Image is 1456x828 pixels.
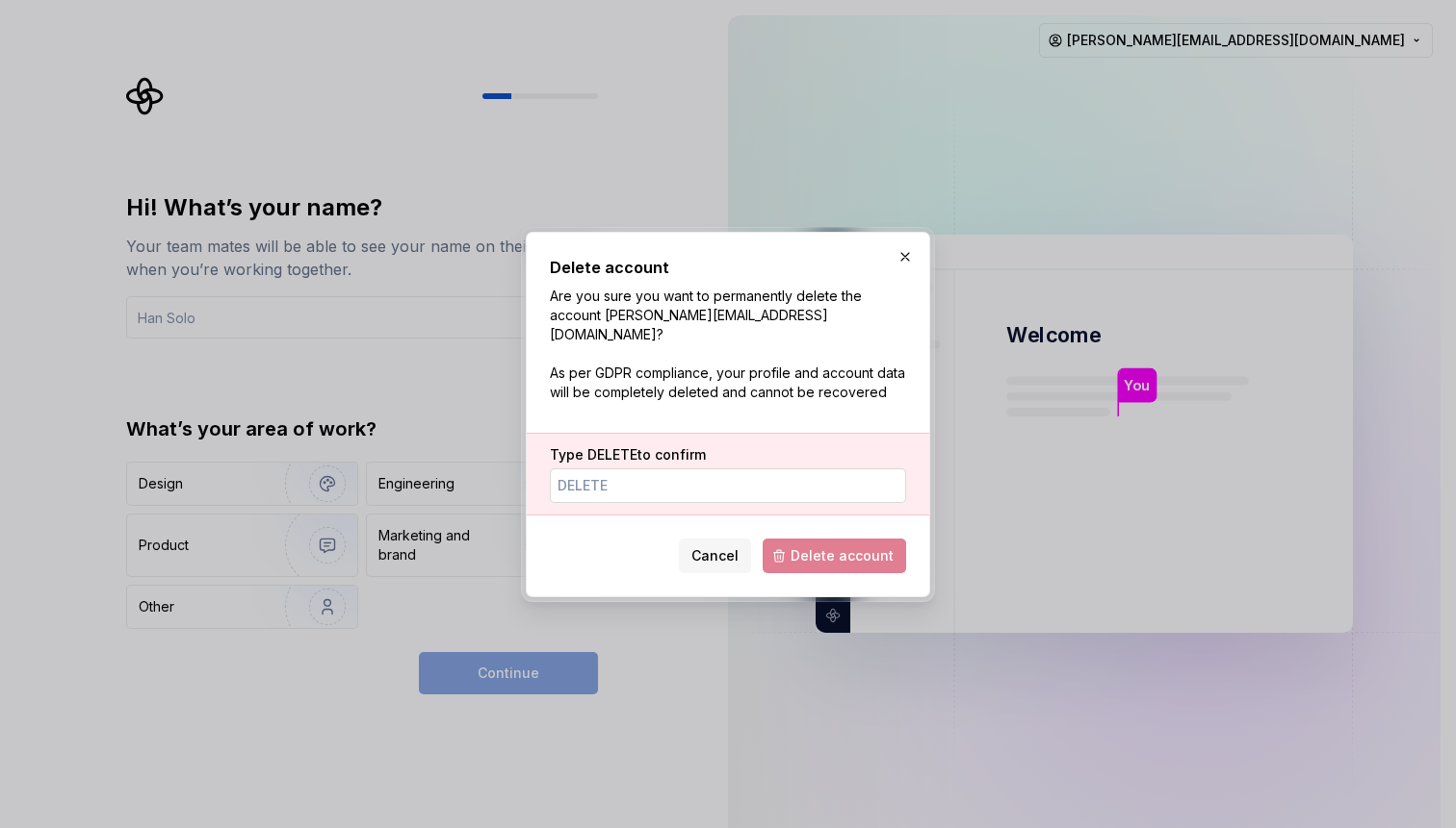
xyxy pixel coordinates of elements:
p: Are you sure you want to permanently delete the account [PERSON_NAME][EMAIL_ADDRESS][DOMAIN_NAME]... [550,287,906,402]
button: Cancel [679,539,751,573]
label: Type to confirm [550,445,706,464]
input: DELETE [550,468,906,503]
span: Cancel [691,546,739,565]
span: DELETE [587,446,637,463]
h2: Delete account [550,256,906,279]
